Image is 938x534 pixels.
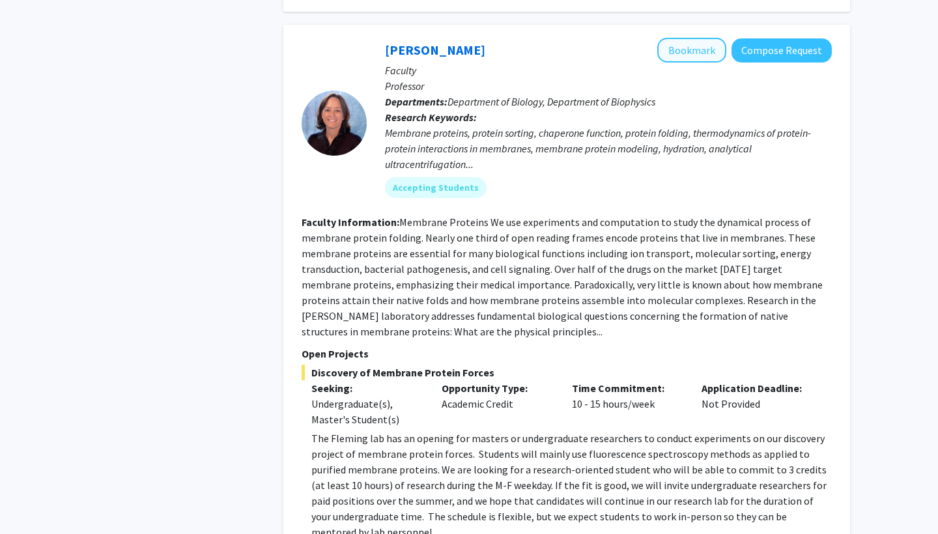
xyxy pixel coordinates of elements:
span: Discovery of Membrane Protein Forces [302,365,832,380]
p: Time Commitment: [572,380,683,396]
p: Application Deadline: [702,380,812,396]
p: Open Projects [302,346,832,361]
button: Add Karen Fleming to Bookmarks [657,38,726,63]
div: 10 - 15 hours/week [562,380,692,427]
iframe: Chat [10,475,55,524]
a: [PERSON_NAME] [385,42,485,58]
div: Academic Credit [432,380,562,427]
div: Membrane proteins, protein sorting, chaperone function, protein folding, thermodynamics of protei... [385,125,832,172]
p: Opportunity Type: [442,380,552,396]
mat-chip: Accepting Students [385,177,487,198]
p: Seeking: [311,380,422,396]
p: Professor [385,78,832,94]
b: Research Keywords: [385,111,477,124]
div: Undergraduate(s), Master's Student(s) [311,396,422,427]
p: Faculty [385,63,832,78]
b: Faculty Information: [302,216,399,229]
fg-read-more: Membrane Proteins We use experiments and computation to study the dynamical process of membrane p... [302,216,823,338]
div: Not Provided [692,380,822,427]
span: Department of Biology, Department of Biophysics [448,95,655,108]
b: Departments: [385,95,448,108]
button: Compose Request to Karen Fleming [732,38,832,63]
